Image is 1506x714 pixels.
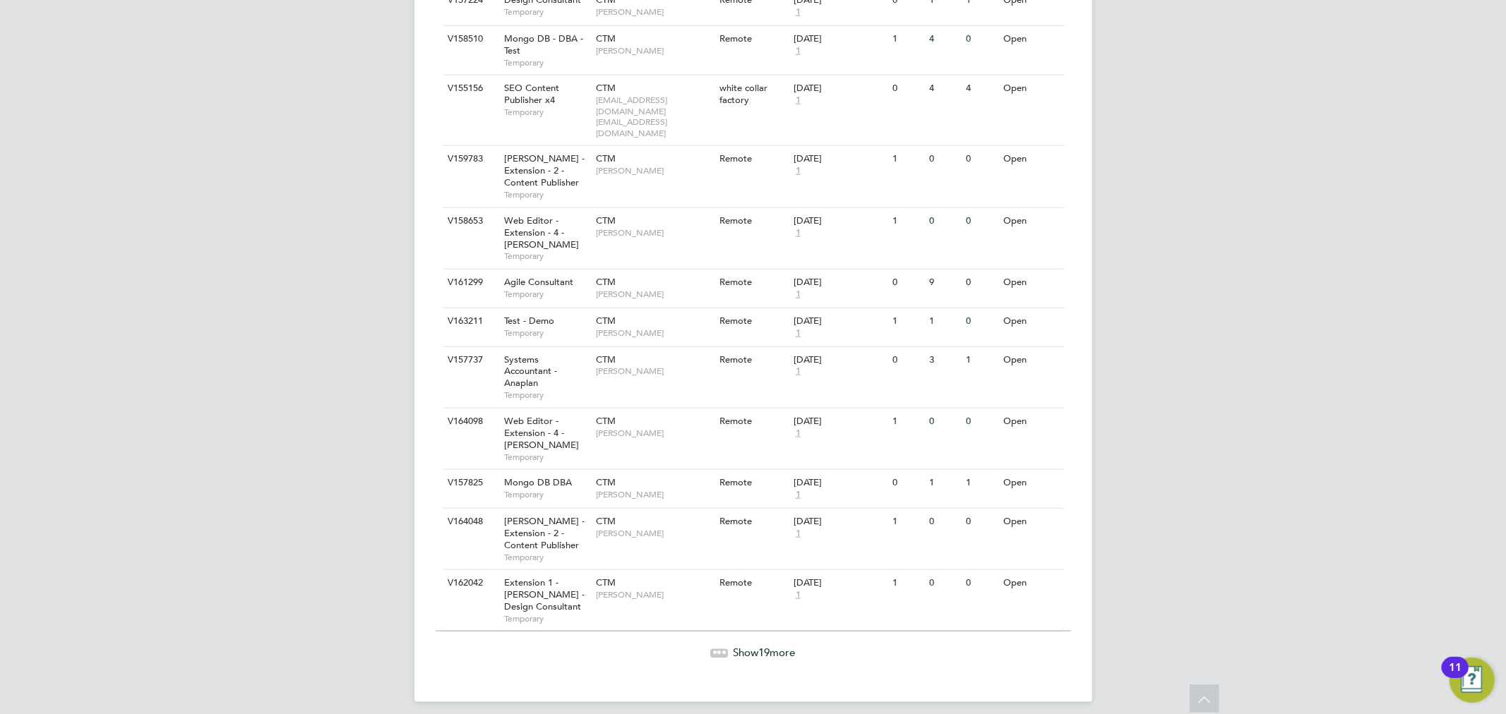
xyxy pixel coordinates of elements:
span: CTM [596,82,616,94]
span: Temporary [504,489,589,500]
div: [DATE] [794,277,885,289]
span: Remote [719,214,752,226]
div: 4 [926,26,962,52]
div: Open [1000,347,1061,373]
div: V163211 [445,308,494,334]
span: Systems Accountant - Anaplan [504,353,557,389]
span: [PERSON_NAME] [596,589,712,600]
span: Remote [719,576,752,588]
div: 0 [963,26,1000,52]
div: 0 [889,470,926,496]
div: 1 [889,26,926,52]
div: 0 [963,308,1000,334]
div: 1 [889,570,926,596]
div: 9 [926,270,962,296]
div: Open [1000,26,1061,52]
span: CTM [596,415,616,427]
span: Mongo DB DBA [504,476,572,488]
div: 0 [926,208,962,234]
div: 0 [963,146,1000,172]
div: 0 [963,208,1000,234]
div: [DATE] [794,477,885,489]
div: Open [1000,75,1061,102]
span: [PERSON_NAME] [596,165,712,176]
span: Temporary [504,107,589,118]
div: V158653 [445,208,494,234]
span: Web Editor - Extension - 4 - [PERSON_NAME] [504,214,579,250]
span: Show more [734,646,796,659]
span: Test - Demo [504,315,554,327]
span: white collar factory [719,82,767,106]
div: Open [1000,208,1061,234]
div: 3 [926,347,962,373]
span: 1 [794,589,803,601]
div: V155156 [445,75,494,102]
div: 0 [926,409,962,435]
span: Temporary [504,327,589,339]
span: CTM [596,152,616,164]
div: [DATE] [794,153,885,165]
span: [EMAIL_ADDRESS][DOMAIN_NAME] [EMAIL_ADDRESS][DOMAIN_NAME] [596,95,712,138]
span: CTM [596,576,616,588]
div: 0 [963,570,1000,596]
span: [PERSON_NAME] [596,428,712,439]
span: Web Editor - Extension - 4 - [PERSON_NAME] [504,415,579,451]
span: [PERSON_NAME] - Extension - 2 - Content Publisher [504,152,585,188]
span: 1 [794,489,803,501]
div: 0 [926,509,962,535]
span: [PERSON_NAME] [596,528,712,539]
div: [DATE] [794,516,885,528]
span: 1 [794,528,803,540]
span: 1 [794,365,803,377]
div: Open [1000,270,1061,296]
div: V162042 [445,570,494,596]
div: V157737 [445,347,494,373]
div: 1 [889,208,926,234]
div: V159783 [445,146,494,172]
span: Remote [719,276,752,288]
div: 1 [889,146,926,172]
div: 4 [926,75,962,102]
span: CTM [596,315,616,327]
div: V164098 [445,409,494,435]
span: CTM [596,515,616,527]
span: Temporary [504,57,589,68]
span: CTM [596,214,616,226]
span: Remote [719,415,752,427]
span: Temporary [504,250,589,262]
div: [DATE] [794,215,885,227]
span: Temporary [504,6,589,18]
div: V158510 [445,26,494,52]
span: [PERSON_NAME] [596,489,712,500]
div: 0 [926,146,962,172]
span: CTM [596,476,616,488]
div: V164048 [445,509,494,535]
span: [PERSON_NAME] [596,45,712,56]
div: [DATE] [794,33,885,45]
div: 1 [963,470,1000,496]
span: SEO Content Publisher x4 [504,82,559,106]
span: Remote [719,476,752,488]
span: Temporary [504,189,589,200]
span: 1 [794,428,803,440]
span: [PERSON_NAME] - Extension - 2 - Content Publisher [504,515,585,551]
div: 0 [889,75,926,102]
div: 1 [889,509,926,535]
span: [PERSON_NAME] [596,227,712,238]
div: 0 [963,509,1000,535]
button: Open Resource Center, 11 new notifications [1450,658,1495,703]
div: Open [1000,146,1061,172]
span: 1 [794,45,803,57]
span: 1 [794,165,803,177]
span: Remote [719,32,752,44]
div: [DATE] [794,83,885,95]
div: 11 [1449,667,1462,686]
div: 4 [963,75,1000,102]
span: 1 [794,6,803,18]
div: Open [1000,308,1061,334]
div: [DATE] [794,416,885,428]
span: [PERSON_NAME] [596,6,712,18]
div: 0 [889,270,926,296]
div: V161299 [445,270,494,296]
span: [PERSON_NAME] [596,327,712,339]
